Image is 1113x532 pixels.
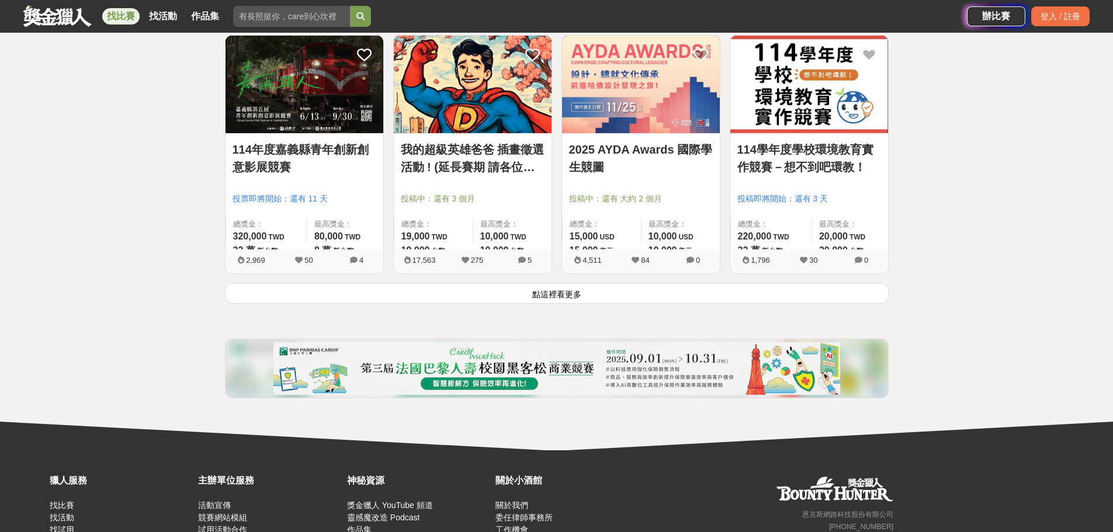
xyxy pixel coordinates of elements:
[233,141,376,176] a: 114年度嘉義縣青年創新創意影展競賽
[510,247,524,255] span: 台幣
[850,247,864,255] span: 台幣
[314,231,343,241] span: 80,000
[495,513,553,522] a: 委任律師事務所
[762,247,783,255] span: 新台幣
[569,141,713,176] a: 2025 AYDA Awards 國際學生競圖
[233,218,300,230] span: 總獎金：
[226,36,383,133] img: Cover Image
[738,245,760,255] span: 22 萬
[570,231,598,241] span: 15,000
[480,245,509,255] span: 10,000
[582,256,602,265] span: 4,511
[1031,6,1090,26] div: 登入 / 註冊
[471,256,484,265] span: 275
[347,513,419,522] a: 靈感魔改造 Podcast
[198,513,247,522] a: 競賽網站模組
[273,342,840,395] img: c5de0e1a-e514-4d63-bbd2-29f80b956702.png
[495,500,528,510] a: 關於我們
[738,231,772,241] span: 220,000
[510,233,526,241] span: TWD
[570,218,634,230] span: 總獎金：
[802,510,893,519] small: 恩克斯網路科技股份有限公司
[967,6,1025,26] a: 辦比賽
[809,256,817,265] span: 30
[412,256,436,265] span: 17,563
[268,233,284,241] span: TWD
[737,193,881,205] span: 投稿即將開始：還有 3 天
[257,247,278,255] span: 新台幣
[528,256,532,265] span: 5
[401,231,430,241] span: 19,000
[562,36,720,134] a: Cover Image
[333,247,354,255] span: 新台幣
[401,141,545,176] a: 我的超級英雄爸爸 插畫徵選活動 ! (延長賽期 請各位踴躍參與)
[233,245,255,255] span: 32 萬
[751,256,770,265] span: 1,796
[401,245,430,255] span: 19,000
[599,233,614,241] span: USD
[773,233,789,241] span: TWD
[314,218,376,230] span: 最高獎金：
[394,36,552,133] img: Cover Image
[394,36,552,134] a: Cover Image
[233,6,350,27] input: 有長照挺你，care到心坎裡！青春出手，拍出照顧 影音徵件活動
[495,474,638,488] div: 關於小酒館
[819,245,848,255] span: 20,000
[225,283,889,304] button: 點這裡看更多
[850,233,865,241] span: TWD
[186,8,224,25] a: 作品集
[738,218,805,230] span: 總獎金：
[819,231,848,241] span: 20,000
[144,8,182,25] a: 找活動
[829,523,893,531] small: [PHONE_NUMBER]
[696,256,700,265] span: 0
[359,256,363,265] span: 4
[678,247,692,255] span: 美元
[198,500,231,510] a: 活動宣傳
[314,245,331,255] span: 8 萬
[569,193,713,205] span: 投稿中：還有 大約 2 個月
[401,218,466,230] span: 總獎金：
[304,256,313,265] span: 50
[233,193,376,205] span: 投票即將開始：還有 11 天
[246,256,265,265] span: 2,969
[102,8,140,25] a: 找比賽
[562,36,720,133] img: Cover Image
[50,500,74,510] a: 找比賽
[819,218,881,230] span: 最高獎金：
[678,233,693,241] span: USD
[431,233,447,241] span: TWD
[50,474,192,488] div: 獵人服務
[347,500,433,510] a: 獎金獵人 YouTube 頻道
[570,245,598,255] span: 15,000
[480,218,545,230] span: 最高獎金：
[198,474,341,488] div: 主辦單位服務
[345,233,360,241] span: TWD
[233,231,267,241] span: 320,000
[649,218,713,230] span: 最高獎金：
[641,256,649,265] span: 84
[599,247,613,255] span: 美元
[50,513,74,522] a: 找活動
[737,141,881,176] a: 114學年度學校環境教育實作競賽－想不到吧環教！
[480,231,509,241] span: 10,000
[730,36,888,133] img: Cover Image
[226,36,383,134] a: Cover Image
[649,245,677,255] span: 10,000
[730,36,888,134] a: Cover Image
[347,474,490,488] div: 神秘資源
[401,193,545,205] span: 投稿中：還有 3 個月
[431,247,445,255] span: 台幣
[649,231,677,241] span: 10,000
[864,256,868,265] span: 0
